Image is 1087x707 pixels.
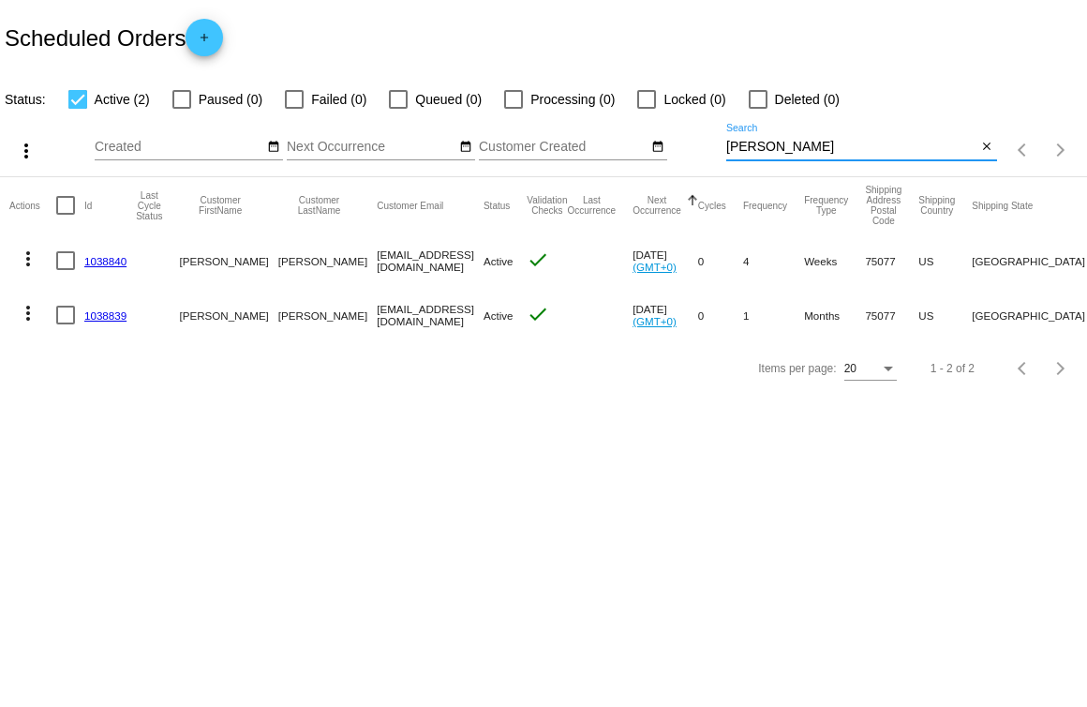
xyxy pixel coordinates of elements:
[267,140,280,155] mat-icon: date_range
[743,200,787,211] button: Change sorting for Frequency
[633,288,698,342] mat-cell: [DATE]
[377,288,484,342] mat-cell: [EMAIL_ADDRESS][DOMAIN_NAME]
[527,177,567,233] mat-header-cell: Validation Checks
[484,255,514,267] span: Active
[1005,350,1042,387] button: Previous page
[527,303,549,325] mat-icon: check
[95,88,150,111] span: Active (2)
[918,195,955,216] button: Change sorting for ShippingCountry
[865,233,918,288] mat-cell: 75077
[377,233,484,288] mat-cell: [EMAIL_ADDRESS][DOMAIN_NAME]
[179,195,261,216] button: Change sorting for CustomerFirstName
[931,362,975,375] div: 1 - 2 of 2
[633,261,677,273] a: (GMT+0)
[633,233,698,288] mat-cell: [DATE]
[977,138,997,158] button: Clear
[193,31,216,53] mat-icon: add
[311,88,366,111] span: Failed (0)
[743,288,804,342] mat-cell: 1
[633,315,677,327] a: (GMT+0)
[663,88,725,111] span: Locked (0)
[278,288,377,342] mat-cell: [PERSON_NAME]
[918,288,972,342] mat-cell: US
[844,362,856,375] span: 20
[84,255,127,267] a: 1038840
[179,288,277,342] mat-cell: [PERSON_NAME]
[84,309,127,322] a: 1038839
[17,302,39,324] mat-icon: more_vert
[804,288,865,342] mat-cell: Months
[844,363,897,376] mat-select: Items per page:
[698,233,743,288] mat-cell: 0
[179,233,277,288] mat-cell: [PERSON_NAME]
[918,233,972,288] mat-cell: US
[633,195,681,216] button: Change sorting for NextOccurrenceUtc
[980,140,993,155] mat-icon: close
[758,362,836,375] div: Items per page:
[865,288,918,342] mat-cell: 75077
[972,200,1033,211] button: Change sorting for ShippingState
[459,140,472,155] mat-icon: date_range
[484,200,510,211] button: Change sorting for Status
[651,140,664,155] mat-icon: date_range
[199,88,262,111] span: Paused (0)
[726,140,977,155] input: Search
[1042,350,1080,387] button: Next page
[9,177,56,233] mat-header-cell: Actions
[1042,131,1080,169] button: Next page
[865,185,901,226] button: Change sorting for ShippingPostcode
[804,233,865,288] mat-cell: Weeks
[415,88,482,111] span: Queued (0)
[743,233,804,288] mat-cell: 4
[698,288,743,342] mat-cell: 0
[377,200,443,211] button: Change sorting for CustomerEmail
[1005,131,1042,169] button: Previous page
[278,195,360,216] button: Change sorting for CustomerLastName
[15,140,37,162] mat-icon: more_vert
[804,195,848,216] button: Change sorting for FrequencyType
[287,140,455,155] input: Next Occurrence
[17,248,39,270] mat-icon: more_vert
[278,233,377,288] mat-cell: [PERSON_NAME]
[5,92,46,107] span: Status:
[84,200,92,211] button: Change sorting for Id
[136,190,162,221] button: Change sorting for LastProcessingCycleId
[95,140,263,155] input: Created
[530,88,615,111] span: Processing (0)
[5,19,223,56] h2: Scheduled Orders
[567,195,616,216] button: Change sorting for LastOccurrenceUtc
[484,309,514,322] span: Active
[775,88,840,111] span: Deleted (0)
[479,140,648,155] input: Customer Created
[698,200,726,211] button: Change sorting for Cycles
[527,248,549,271] mat-icon: check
